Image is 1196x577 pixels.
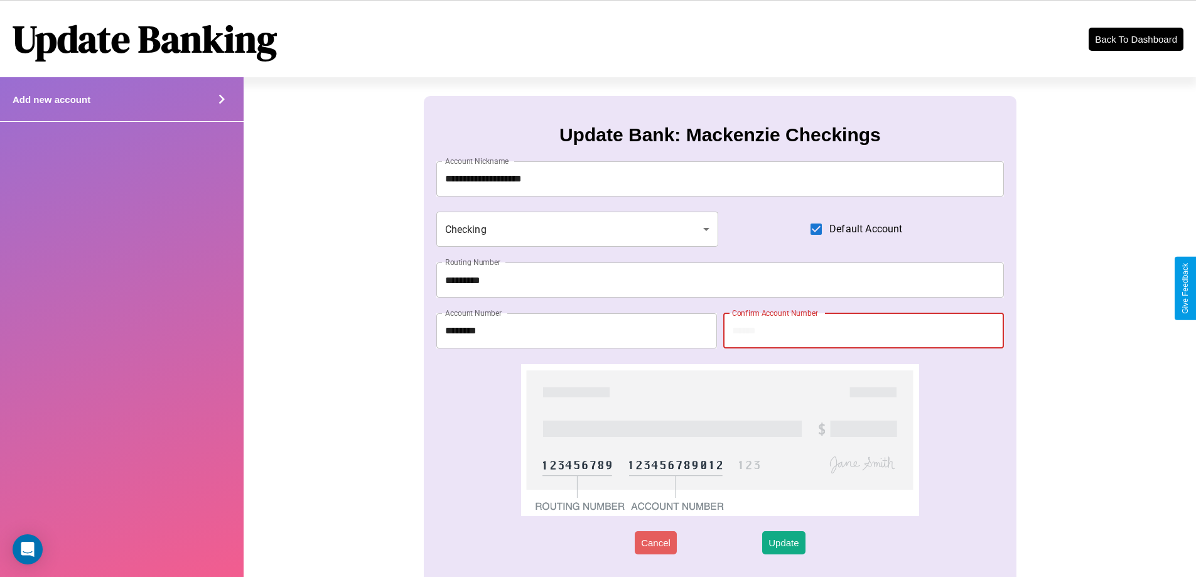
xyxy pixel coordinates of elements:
div: Give Feedback [1181,263,1190,314]
div: Open Intercom Messenger [13,534,43,564]
label: Routing Number [445,257,500,267]
span: Default Account [829,222,902,237]
button: Back To Dashboard [1089,28,1183,51]
button: Cancel [635,531,677,554]
div: Checking [436,212,719,247]
label: Account Number [445,308,502,318]
img: check [521,364,919,516]
h1: Update Banking [13,13,277,65]
label: Confirm Account Number [732,308,818,318]
label: Account Nickname [445,156,509,166]
h3: Update Bank: Mackenzie Checkings [559,124,881,146]
h4: Add new account [13,94,90,105]
button: Update [762,531,805,554]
